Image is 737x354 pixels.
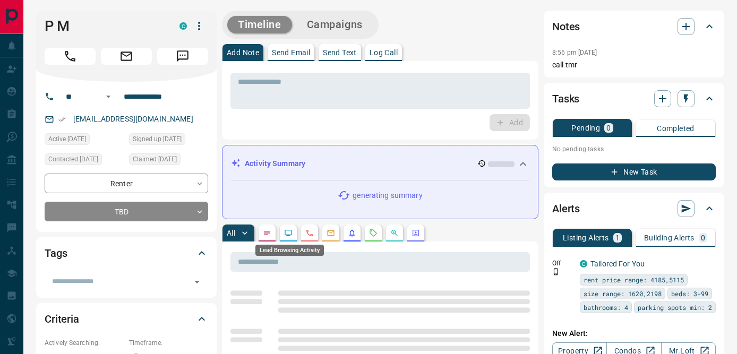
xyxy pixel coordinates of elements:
[580,260,587,267] div: condos.ca
[227,49,259,56] p: Add Note
[45,174,208,193] div: Renter
[227,229,235,237] p: All
[305,229,314,237] svg: Calls
[296,16,373,33] button: Campaigns
[58,116,66,123] svg: Email Verified
[48,134,86,144] span: Active [DATE]
[129,153,208,168] div: Sat Nov 23 2024
[157,48,208,65] span: Message
[129,133,208,148] div: Sat Nov 23 2024
[552,18,580,35] h2: Notes
[370,49,398,56] p: Log Call
[412,229,420,237] svg: Agent Actions
[348,229,356,237] svg: Listing Alerts
[701,234,705,241] p: 0
[284,229,293,237] svg: Lead Browsing Activity
[45,338,124,348] p: Actively Searching:
[45,48,96,65] span: Call
[552,196,716,221] div: Alerts
[129,338,208,348] p: Timeframe:
[552,200,580,217] h2: Alerts
[133,154,177,165] span: Claimed [DATE]
[179,22,187,30] div: condos.ca
[73,115,193,123] a: [EMAIL_ADDRESS][DOMAIN_NAME]
[272,49,310,56] p: Send Email
[584,288,662,299] span: size range: 1620,2198
[671,288,708,299] span: beds: 3-99
[48,154,98,165] span: Contacted [DATE]
[552,59,716,71] p: call tmr
[657,125,695,132] p: Completed
[245,158,305,169] p: Activity Summary
[390,229,399,237] svg: Opportunities
[571,124,600,132] p: Pending
[231,154,529,174] div: Activity Summary
[552,86,716,111] div: Tasks
[101,48,152,65] span: Email
[45,133,124,148] div: Sat Nov 23 2024
[590,260,645,268] a: Tailored For You
[45,240,208,266] div: Tags
[45,245,67,262] h2: Tags
[45,18,164,34] h1: P M
[552,328,716,339] p: New Alert:
[263,229,271,237] svg: Notes
[615,234,620,241] p: 1
[323,49,357,56] p: Send Text
[190,274,204,289] button: Open
[552,14,716,39] div: Notes
[552,163,716,180] button: New Task
[552,268,560,275] svg: Push Notification Only
[45,310,79,327] h2: Criteria
[638,302,712,313] span: parking spots min: 2
[255,245,324,256] div: Lead Browsing Activity
[552,258,573,268] p: Off
[133,134,182,144] span: Signed up [DATE]
[563,234,609,241] p: Listing Alerts
[552,49,597,56] p: 8:56 pm [DATE]
[45,153,124,168] div: Thu May 08 2025
[552,141,716,157] p: No pending tasks
[45,306,208,332] div: Criteria
[227,16,292,33] button: Timeline
[327,229,335,237] svg: Emails
[584,274,684,285] span: rent price range: 4185,5115
[45,202,208,221] div: TBD
[552,90,579,107] h2: Tasks
[584,302,628,313] span: bathrooms: 4
[644,234,695,241] p: Building Alerts
[606,124,611,132] p: 0
[353,190,422,201] p: generating summary
[102,90,115,103] button: Open
[369,229,378,237] svg: Requests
